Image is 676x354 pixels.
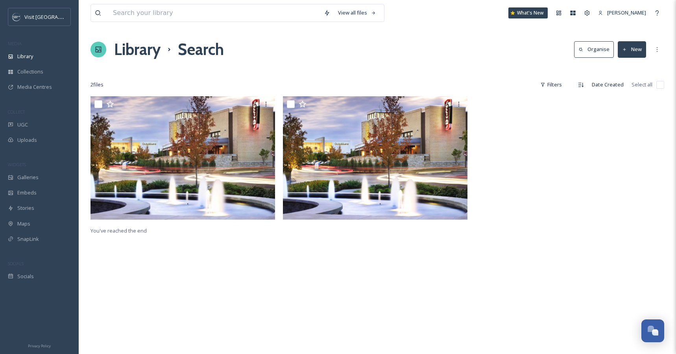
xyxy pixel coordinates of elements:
input: Search your library [109,4,320,22]
a: What's New [508,7,548,18]
span: WIDGETS [8,161,26,167]
span: [PERSON_NAME] [607,9,646,16]
a: View all files [334,5,380,20]
span: SOCIALS [8,260,24,266]
span: You've reached the end [91,227,147,234]
span: Library [17,53,33,60]
div: Date Created [588,77,628,92]
span: Privacy Policy [28,343,51,348]
a: Privacy Policy [28,341,51,350]
span: Stories [17,204,34,212]
span: MEDIA [8,40,22,46]
img: town center crossing.jpg [91,96,275,222]
span: SnapLink [17,235,39,243]
span: Maps [17,220,30,227]
a: Library [114,38,161,61]
span: Socials [17,273,34,280]
span: Collections [17,68,43,75]
a: [PERSON_NAME] [594,5,650,20]
span: Visit [GEOGRAPHIC_DATA] [24,13,85,20]
span: UGC [17,121,28,128]
button: Open Chat [641,319,664,342]
span: Embeds [17,189,37,196]
img: c3es6xdrejuflcaqpovn.png [13,13,20,21]
span: 2 file s [91,81,103,88]
button: Organise [574,41,614,57]
img: town center crossing.png [283,96,467,222]
div: Filters [536,77,566,92]
button: New [618,41,646,57]
h1: Search [178,38,224,61]
a: Organise [574,41,618,57]
span: Media Centres [17,83,52,91]
span: Galleries [17,174,39,181]
span: Select all [632,81,652,88]
span: Uploads [17,136,37,144]
span: COLLECT [8,109,25,115]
